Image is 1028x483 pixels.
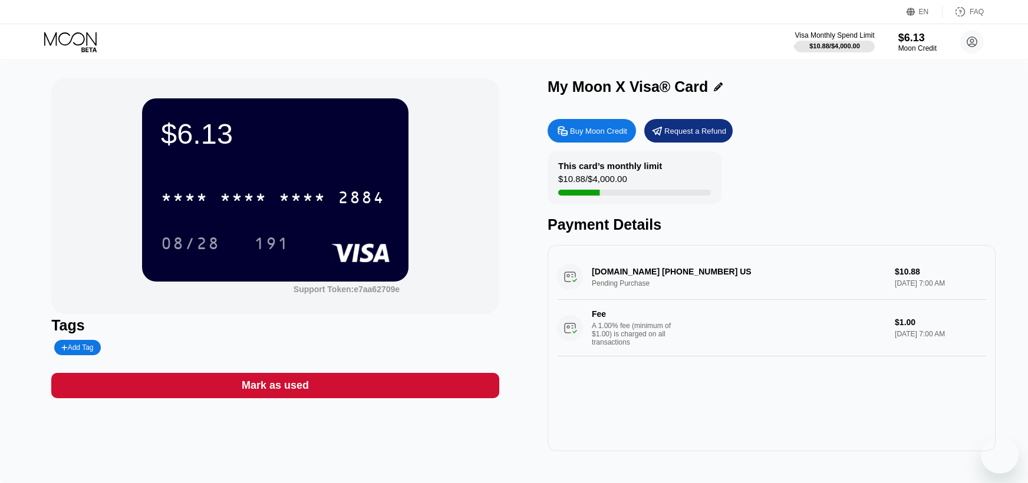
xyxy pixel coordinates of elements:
div: $6.13 [898,32,937,44]
div: Buy Moon Credit [548,119,636,143]
div: Payment Details [548,216,996,233]
div: $6.13Moon Credit [898,32,937,52]
iframe: Button to launch messaging window [981,436,1019,474]
div: This card’s monthly limit [558,161,662,171]
div: 08/28 [152,229,229,258]
div: My Moon X Visa® Card [548,78,708,95]
div: Add Tag [54,340,100,355]
div: $6.13 [161,117,390,150]
div: 191 [254,236,289,254]
div: Mark as used [51,373,499,398]
div: FAQ [943,6,984,18]
div: Mark as used [242,379,309,392]
div: Add Tag [61,343,93,352]
div: 191 [245,229,298,258]
div: FAQ [970,8,984,16]
div: Visa Monthly Spend Limit$10.88/$4,000.00 [795,31,874,52]
div: Visa Monthly Spend Limit [795,31,874,39]
div: $10.88 / $4,000.00 [809,42,860,49]
div: Request a Refund [644,119,733,143]
div: $10.88 / $4,000.00 [558,174,627,190]
div: FeeA 1.00% fee (minimum of $1.00) is charged on all transactions$1.00[DATE] 7:00 AM [557,300,986,356]
div: Moon Credit [898,44,937,52]
div: 08/28 [161,236,220,254]
div: 2884 [338,190,385,209]
div: EN [919,8,929,16]
div: $1.00 [895,317,986,327]
div: Request a Refund [664,126,726,136]
div: Support Token: e7aa62709e [294,284,400,294]
div: Support Token:e7aa62709e [294,284,400,294]
div: Buy Moon Credit [570,126,627,136]
div: EN [907,6,943,18]
div: A 1.00% fee (minimum of $1.00) is charged on all transactions [592,322,680,346]
div: Fee [592,309,674,319]
div: [DATE] 7:00 AM [895,330,986,338]
div: Tags [51,317,499,334]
